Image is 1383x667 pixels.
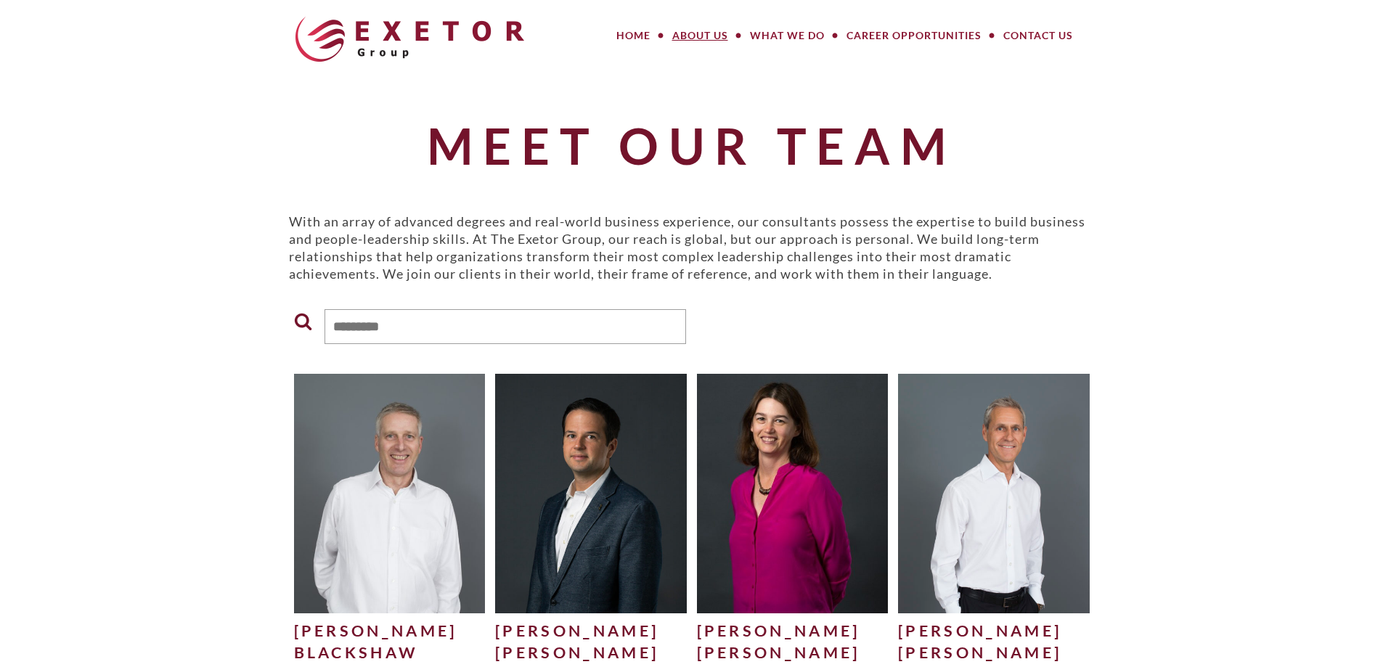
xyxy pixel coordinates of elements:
[294,620,486,642] div: [PERSON_NAME]
[294,642,486,663] div: Blackshaw
[836,21,992,50] a: Career Opportunities
[495,620,687,642] div: [PERSON_NAME]
[739,21,836,50] a: What We Do
[898,374,1090,613] img: Craig-Mitchell-Website-500x625.jpg
[495,642,687,663] div: [PERSON_NAME]
[295,17,524,62] img: The Exetor Group
[898,620,1090,642] div: [PERSON_NAME]
[697,642,889,663] div: [PERSON_NAME]
[495,374,687,613] img: Philipp-Ebert_edited-1-500x625.jpg
[697,374,889,613] img: Julie-H-500x625.jpg
[289,213,1095,282] p: With an array of advanced degrees and real-world business experience, our consultants possess the...
[661,21,739,50] a: About Us
[605,21,661,50] a: Home
[289,118,1095,173] h1: Meet Our Team
[992,21,1084,50] a: Contact Us
[294,374,486,613] img: Dave-Blackshaw-for-website2-500x625.jpg
[697,620,889,642] div: [PERSON_NAME]
[898,642,1090,663] div: [PERSON_NAME]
